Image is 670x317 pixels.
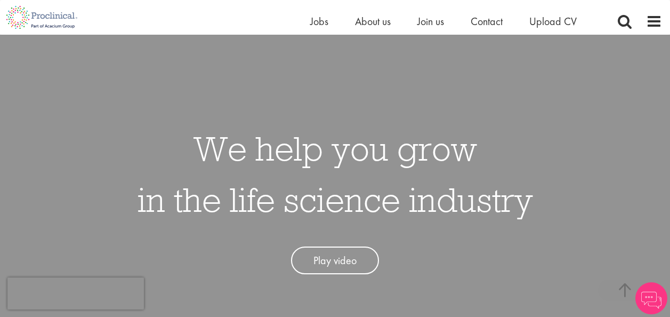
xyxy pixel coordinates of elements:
[310,14,328,28] a: Jobs
[417,14,444,28] a: Join us
[355,14,391,28] a: About us
[138,123,533,225] h1: We help you grow in the life science industry
[529,14,577,28] a: Upload CV
[291,247,379,275] a: Play video
[635,282,667,314] img: Chatbot
[471,14,503,28] a: Contact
